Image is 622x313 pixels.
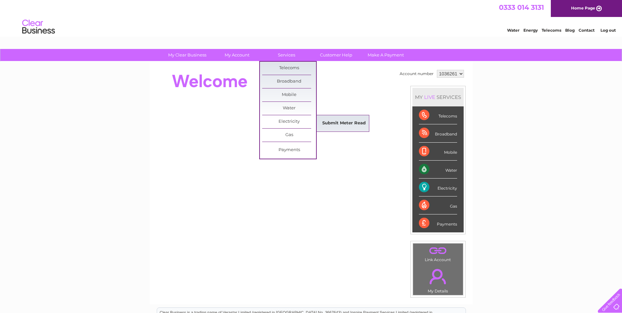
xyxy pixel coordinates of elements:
[507,28,519,33] a: Water
[262,62,316,75] a: Telecoms
[415,265,461,288] a: .
[262,115,316,128] a: Electricity
[260,49,313,61] a: Services
[262,144,316,157] a: Payments
[210,49,264,61] a: My Account
[523,28,538,33] a: Energy
[419,124,457,142] div: Broadband
[542,28,561,33] a: Telecoms
[160,49,214,61] a: My Clear Business
[398,68,435,79] td: Account number
[419,106,457,124] div: Telecoms
[565,28,575,33] a: Blog
[157,4,466,32] div: Clear Business is a trading name of Verastar Limited (registered in [GEOGRAPHIC_DATA] No. 3667643...
[413,243,463,264] td: Link Account
[262,102,316,115] a: Water
[309,49,363,61] a: Customer Help
[579,28,595,33] a: Contact
[262,129,316,142] a: Gas
[419,161,457,179] div: Water
[499,3,544,11] a: 0333 014 3131
[419,196,457,214] div: Gas
[413,263,463,295] td: My Details
[419,179,457,196] div: Electricity
[423,94,437,100] div: LIVE
[415,245,461,257] a: .
[22,17,55,37] img: logo.png
[419,214,457,232] div: Payments
[262,75,316,88] a: Broadband
[359,49,413,61] a: Make A Payment
[600,28,616,33] a: Log out
[262,88,316,102] a: Mobile
[317,117,371,130] a: Submit Meter Read
[419,143,457,161] div: Mobile
[412,88,464,106] div: MY SERVICES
